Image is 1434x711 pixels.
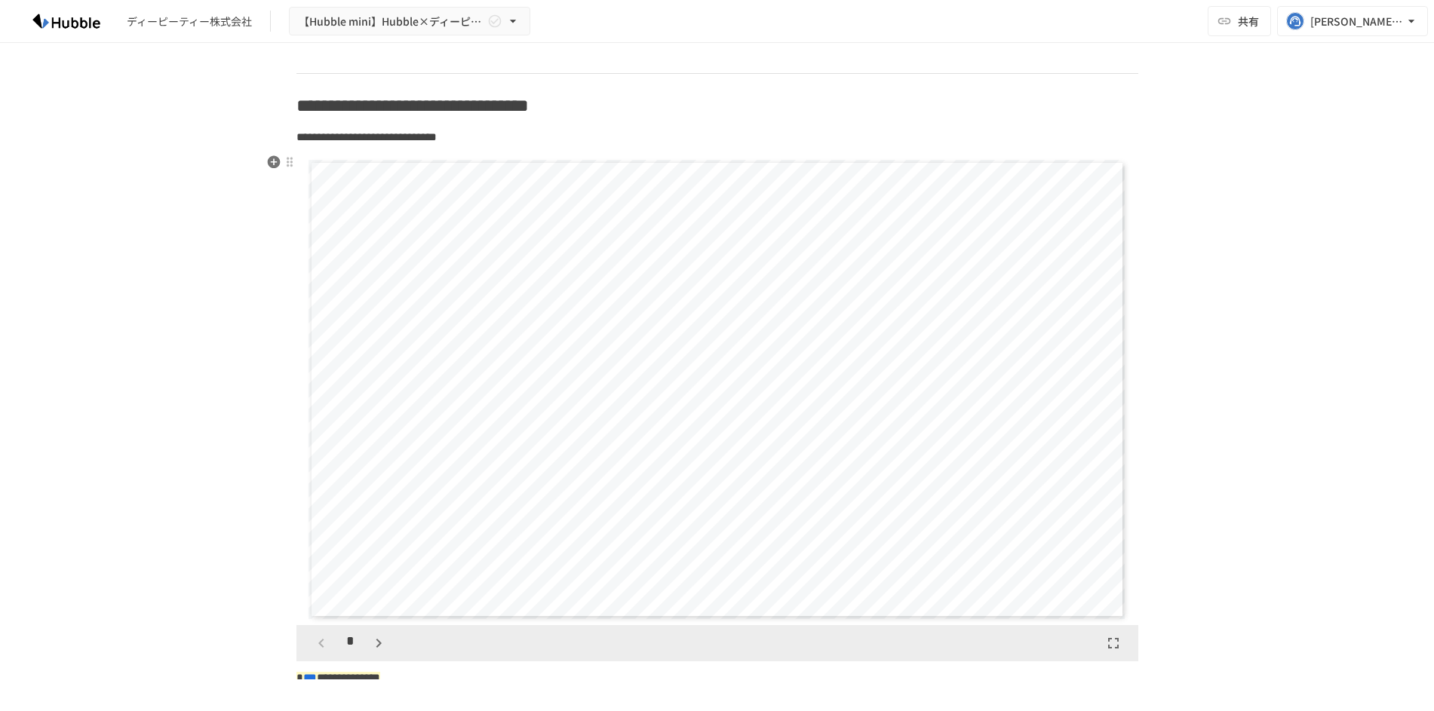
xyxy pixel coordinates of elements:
button: [PERSON_NAME][EMAIL_ADDRESS][PERSON_NAME][DOMAIN_NAME] [1277,6,1428,36]
button: 共有 [1208,6,1271,36]
span: 共有 [1238,13,1259,29]
span: 【Hubble mini】Hubble×ディーピーティー株式会社様 オンボーディングプロジェクト [299,12,484,31]
button: 【Hubble mini】Hubble×ディーピーティー株式会社様 オンボーディングプロジェクト [289,7,530,36]
img: HzDRNkGCf7KYO4GfwKnzITak6oVsp5RHeZBEM1dQFiQ [18,9,115,33]
div: ディーピーティー株式会社 [127,14,252,29]
div: Page 1 [296,154,1138,625]
div: [PERSON_NAME][EMAIL_ADDRESS][PERSON_NAME][DOMAIN_NAME] [1310,12,1404,31]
